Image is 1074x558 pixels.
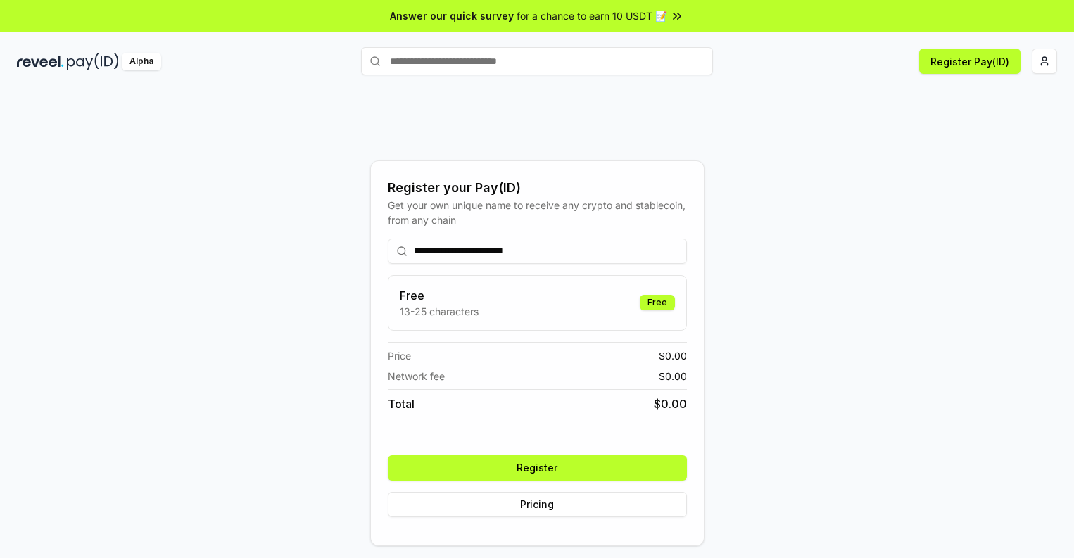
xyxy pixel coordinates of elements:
[400,287,479,304] h3: Free
[919,49,1021,74] button: Register Pay(ID)
[654,395,687,412] span: $ 0.00
[388,369,445,383] span: Network fee
[659,369,687,383] span: $ 0.00
[659,348,687,363] span: $ 0.00
[400,304,479,319] p: 13-25 characters
[122,53,161,70] div: Alpha
[640,295,675,310] div: Free
[388,492,687,517] button: Pricing
[390,8,514,23] span: Answer our quick survey
[517,8,667,23] span: for a chance to earn 10 USDT 📝
[388,348,411,363] span: Price
[388,198,687,227] div: Get your own unique name to receive any crypto and stablecoin, from any chain
[67,53,119,70] img: pay_id
[388,178,687,198] div: Register your Pay(ID)
[388,455,687,481] button: Register
[388,395,415,412] span: Total
[17,53,64,70] img: reveel_dark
